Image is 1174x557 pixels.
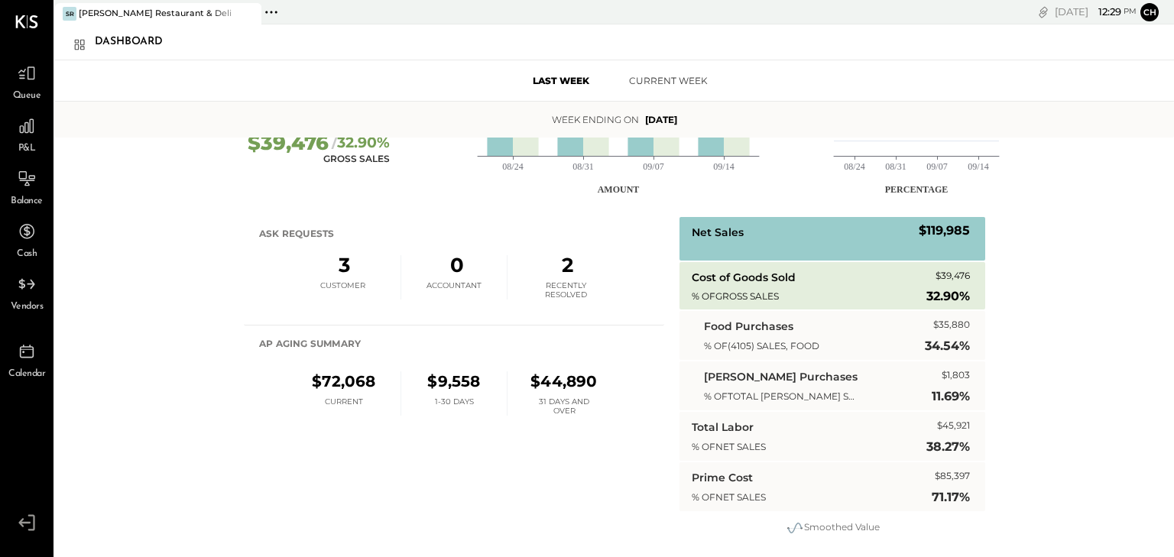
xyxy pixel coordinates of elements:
[692,419,754,435] div: Total Labor
[1124,6,1137,17] span: pm
[692,270,796,285] div: Cost of Goods Sold
[679,519,985,537] div: Smoothed Value
[8,368,45,381] span: Calendar
[926,441,970,453] div: 38.27%
[932,390,970,403] div: 11.69%
[1,112,53,156] a: P&L
[538,397,591,416] div: 31 Days and Over
[933,319,970,334] div: $35,880
[598,184,640,195] text: AMOUNT
[17,248,37,261] span: Cash
[508,68,615,93] button: Last Week
[704,319,793,334] div: Food Purchases
[18,142,36,156] span: P&L
[919,225,970,240] div: $119,985
[332,134,337,151] span: /
[926,291,970,302] div: 32.90%
[937,419,970,435] div: $45,921
[942,369,970,384] div: $1,803
[554,255,578,275] div: 2
[704,341,857,351] div: % of (4105) Sales, Food
[692,225,744,240] div: Net Sales
[935,470,970,485] div: $85,397
[1140,3,1159,21] button: ch
[79,8,232,20] div: [PERSON_NAME] Restaurant & Deli
[885,161,906,172] text: 08/31
[885,184,948,195] text: PERCENTAGE
[540,281,592,300] div: Recently Resolved
[332,133,390,153] div: 32.90%
[713,161,734,172] text: 09/14
[1,59,53,103] a: Queue
[1,270,53,314] a: Vendors
[13,89,41,103] span: Queue
[1055,5,1137,19] div: [DATE]
[936,270,970,285] div: $39,476
[1091,5,1121,19] span: 12 : 29
[704,369,858,384] div: [PERSON_NAME] Purchases
[572,161,593,172] text: 08/31
[11,300,44,314] span: Vendors
[63,7,76,21] div: SR
[692,492,845,503] div: % of NET SALES
[645,113,677,126] b: [DATE]
[925,340,970,352] div: 34.54%
[692,442,845,452] div: % of NET SALES
[323,153,390,164] div: GROSS SALES
[1,164,53,209] a: Balance
[704,391,857,402] div: % of Total [PERSON_NAME] Sales
[1,217,53,261] a: Cash
[248,133,329,153] div: $39,476
[428,281,481,300] div: Accountant
[259,220,334,248] h2: Ask Requests
[502,161,523,172] text: 08/24
[95,30,178,54] div: Dashboard
[11,195,43,209] span: Balance
[312,371,375,391] div: $72,068
[692,470,753,485] div: Prime Cost
[968,161,988,172] text: 09/14
[316,281,369,300] div: Customer
[1,337,53,381] a: Calendar
[844,161,864,172] text: 08/24
[643,161,663,172] text: 09/07
[926,161,947,172] text: 09/07
[259,330,361,358] h2: AP Aging Summary
[692,291,845,302] div: % of GROSS SALES
[427,371,480,391] div: $9,558
[318,397,371,416] div: Current
[331,255,355,275] div: 3
[1036,4,1051,20] div: copy link
[428,397,481,416] div: 1-30 Days
[932,491,970,504] div: 71.17%
[552,113,639,126] span: WEEK ENDING ON
[530,371,597,391] div: $44,890
[615,68,722,93] button: Current Week
[443,255,466,275] div: 0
